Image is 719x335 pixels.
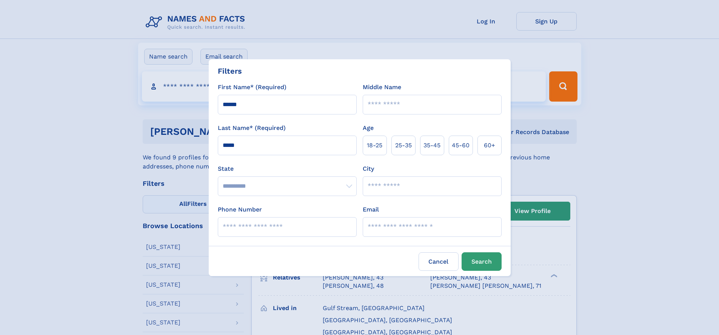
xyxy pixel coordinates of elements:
button: Search [462,252,502,271]
span: 25‑35 [395,141,412,150]
label: Phone Number [218,205,262,214]
label: Middle Name [363,83,401,92]
span: 60+ [484,141,495,150]
label: Last Name* (Required) [218,124,286,133]
label: City [363,164,374,173]
label: State [218,164,357,173]
label: First Name* (Required) [218,83,286,92]
span: 45‑60 [452,141,470,150]
label: Cancel [419,252,459,271]
span: 18‑25 [367,141,382,150]
span: 35‑45 [423,141,440,150]
div: Filters [218,65,242,77]
label: Age [363,124,374,133]
label: Email [363,205,379,214]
